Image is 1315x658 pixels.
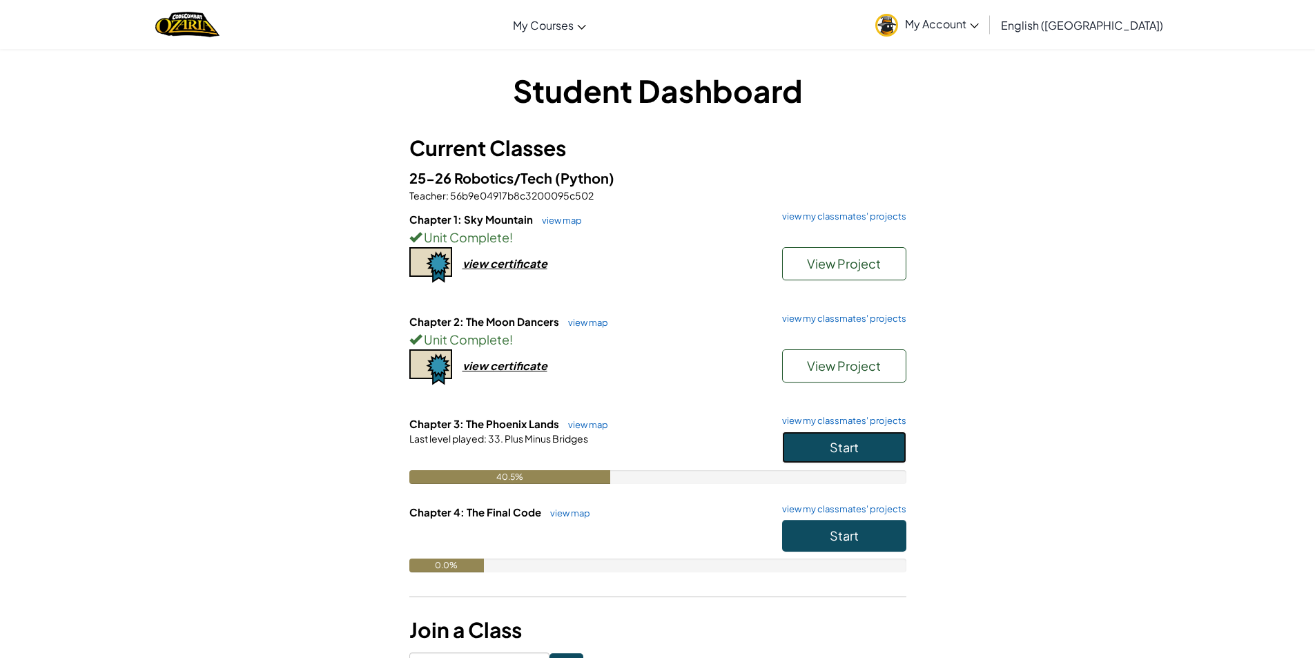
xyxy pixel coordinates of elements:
[782,247,906,280] button: View Project
[487,432,503,445] span: 33.
[409,505,543,519] span: Chapter 4: The Final Code
[994,6,1170,43] a: English ([GEOGRAPHIC_DATA])
[775,505,906,514] a: view my classmates' projects
[782,432,906,463] button: Start
[561,419,608,430] a: view map
[422,331,509,347] span: Unit Complete
[830,528,859,543] span: Start
[409,247,452,283] img: certificate-icon.png
[561,317,608,328] a: view map
[155,10,220,39] img: Home
[513,18,574,32] span: My Courses
[409,615,906,646] h3: Join a Class
[409,315,561,328] span: Chapter 2: The Moon Dancers
[462,256,547,271] div: view certificate
[509,229,513,245] span: !
[422,229,509,245] span: Unit Complete
[543,507,590,519] a: view map
[409,349,452,385] img: certificate-icon.png
[807,255,881,271] span: View Project
[503,432,588,445] span: Plus Minus Bridges
[409,133,906,164] h3: Current Classes
[409,432,484,445] span: Last level played
[409,69,906,112] h1: Student Dashboard
[409,417,561,430] span: Chapter 3: The Phoenix Lands
[155,10,220,39] a: Ozaria by CodeCombat logo
[409,559,484,572] div: 0.0%
[775,212,906,221] a: view my classmates' projects
[1001,18,1163,32] span: English ([GEOGRAPHIC_DATA])
[775,314,906,323] a: view my classmates' projects
[509,331,513,347] span: !
[409,358,547,373] a: view certificate
[807,358,881,374] span: View Project
[409,189,446,202] span: Teacher
[775,416,906,425] a: view my classmates' projects
[506,6,593,43] a: My Courses
[782,349,906,383] button: View Project
[449,189,594,202] span: 56b9e04917b8c3200095c502
[409,256,547,271] a: view certificate
[446,189,449,202] span: :
[409,213,535,226] span: Chapter 1: Sky Mountain
[782,520,906,552] button: Start
[409,470,611,484] div: 40.5%
[830,439,859,455] span: Start
[535,215,582,226] a: view map
[484,432,487,445] span: :
[409,169,555,186] span: 25-26 Robotics/Tech
[555,169,614,186] span: (Python)
[875,14,898,37] img: avatar
[905,17,979,31] span: My Account
[868,3,986,46] a: My Account
[462,358,547,373] div: view certificate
